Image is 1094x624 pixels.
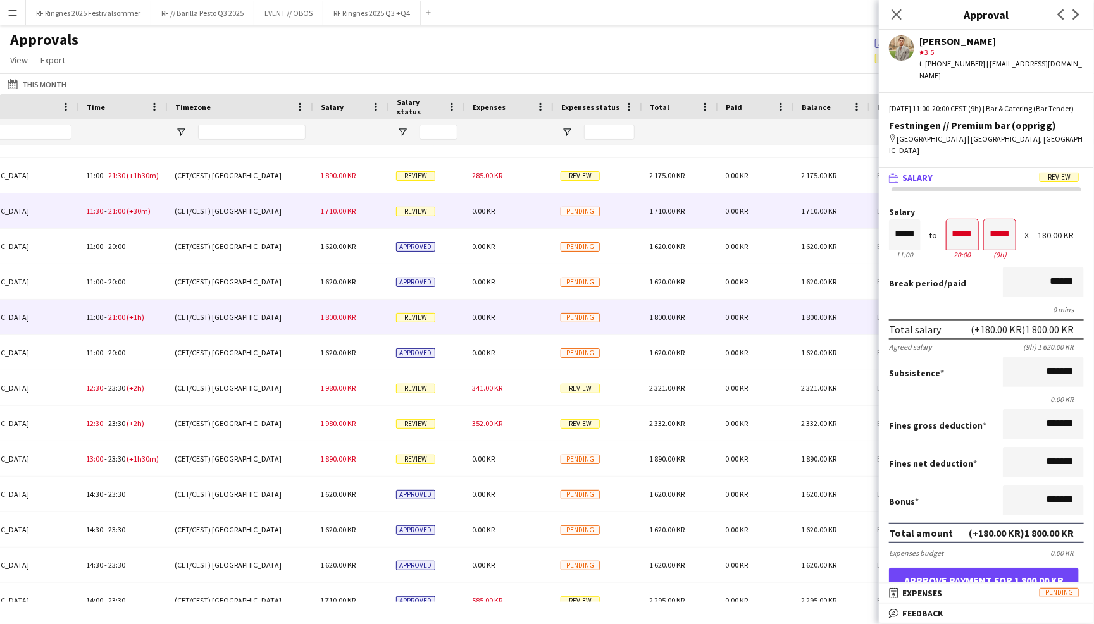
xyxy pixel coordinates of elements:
[198,125,306,140] input: Timezone Filter Input
[879,584,1094,603] mat-expansion-panel-header: ExpensesPending
[561,171,600,181] span: Review
[879,604,1094,623] mat-expansion-panel-header: Feedback
[561,102,619,112] span: Expenses status
[86,277,103,286] span: 11:00
[104,454,107,463] span: -
[561,419,600,429] span: Review
[889,119,1084,131] div: Festningen // Premium bar (opprigg)
[104,206,107,216] span: -
[889,250,921,259] div: 11:00
[320,206,356,216] span: 1 710.00 KR
[167,370,313,405] div: (CET/CEST) [GEOGRAPHIC_DATA]
[561,596,600,606] span: Review
[320,596,356,605] span: 1 710.00 KR
[86,454,103,463] span: 13:00
[167,406,313,441] div: (CET/CEST) [GEOGRAPHIC_DATA]
[472,419,502,428] span: 352.00 KR
[1038,231,1084,240] div: 180.00 KR
[472,454,495,463] span: 0.00 KR
[104,560,107,570] span: -
[396,313,435,322] span: Review
[875,37,973,48] span: 1096 of 2013
[175,102,211,112] span: Timezone
[649,277,685,286] span: 1 620.00 KR
[167,548,313,582] div: (CET/CEST) [GEOGRAPHIC_DATA]
[877,171,927,180] span: Employed Crew
[104,419,107,428] span: -
[877,454,927,463] span: Employed Crew
[725,312,748,322] span: 0.00 KR
[561,490,600,499] span: Pending
[889,207,1084,217] label: Salary
[396,455,435,464] span: Review
[108,206,125,216] span: 21:00
[86,489,103,499] span: 14:30
[725,419,748,428] span: 0.00 KR
[561,348,600,358] span: Pending
[26,1,151,25] button: RF Ringnes 2025 Festivalsommer
[801,489,836,499] span: 1 620.00 KR
[649,489,685,499] span: 1 620.00 KR
[1050,548,1084,558] div: 0.00 KR
[320,171,356,180] span: 1 890.00 KR
[650,102,669,112] span: Total
[104,596,107,605] span: -
[472,560,495,570] span: 0.00 KR
[801,348,836,357] span: 1 620.00 KR
[10,54,28,66] span: View
[104,312,107,322] span: -
[877,348,927,357] span: Employed Crew
[320,312,356,322] span: 1 800.00 KR
[879,6,1094,23] h3: Approval
[889,342,932,352] div: Agreed salary
[472,277,495,286] span: 0.00 KR
[561,207,600,216] span: Pending
[167,335,313,370] div: (CET/CEST) [GEOGRAPHIC_DATA]
[396,171,435,181] span: Review
[108,419,125,428] span: 23:30
[801,206,836,216] span: 1 710.00 KR
[919,47,1084,58] div: 3.5
[86,206,103,216] span: 11:30
[396,490,435,499] span: Approved
[889,395,1084,404] div: 0.00 KR
[86,383,103,393] span: 12:30
[801,596,836,605] span: 2 295.00 KR
[127,206,151,216] span: (+30m)
[877,525,927,534] span: Employed Crew
[801,419,836,428] span: 2 332.00 KR
[801,171,836,180] span: 2 175.00 KR
[889,323,941,336] div: Total salary
[1023,342,1084,352] div: (9h) 1 620.00 KR
[561,313,600,322] span: Pending
[725,489,748,499] span: 0.00 KR
[396,207,435,216] span: Review
[472,489,495,499] span: 0.00 KR
[254,1,323,25] button: EVENT // OBOS
[472,383,502,393] span: 341.00 KR
[420,125,457,140] input: Salary status Filter Input
[108,454,125,463] span: 23:30
[108,525,125,534] span: 23:30
[472,348,495,357] span: 0.00 KR
[396,561,435,570] span: Approved
[802,102,831,112] span: Balance
[919,58,1084,81] div: t. [PHONE_NUMBER] | [EMAIL_ADDRESS][DOMAIN_NAME]
[561,384,600,393] span: Review
[396,242,435,252] span: Approved
[971,323,1074,336] div: (+180.00 KR) 1 800.00 KR
[1040,588,1079,597] span: Pending
[320,525,356,534] span: 1 620.00 KR
[984,250,1016,259] div: 9h
[801,525,836,534] span: 1 620.00 KR
[167,300,313,334] div: (CET/CEST) [GEOGRAPHIC_DATA]
[320,419,356,428] span: 1 980.00 KR
[86,596,103,605] span: 14:00
[561,525,600,535] span: Pending
[397,97,442,116] span: Salary status
[877,560,927,570] span: Employed Crew
[649,596,685,605] span: 2 295.00 KR
[875,52,937,63] span: 118
[86,348,103,357] span: 11:00
[167,229,313,264] div: (CET/CEST) [GEOGRAPHIC_DATA]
